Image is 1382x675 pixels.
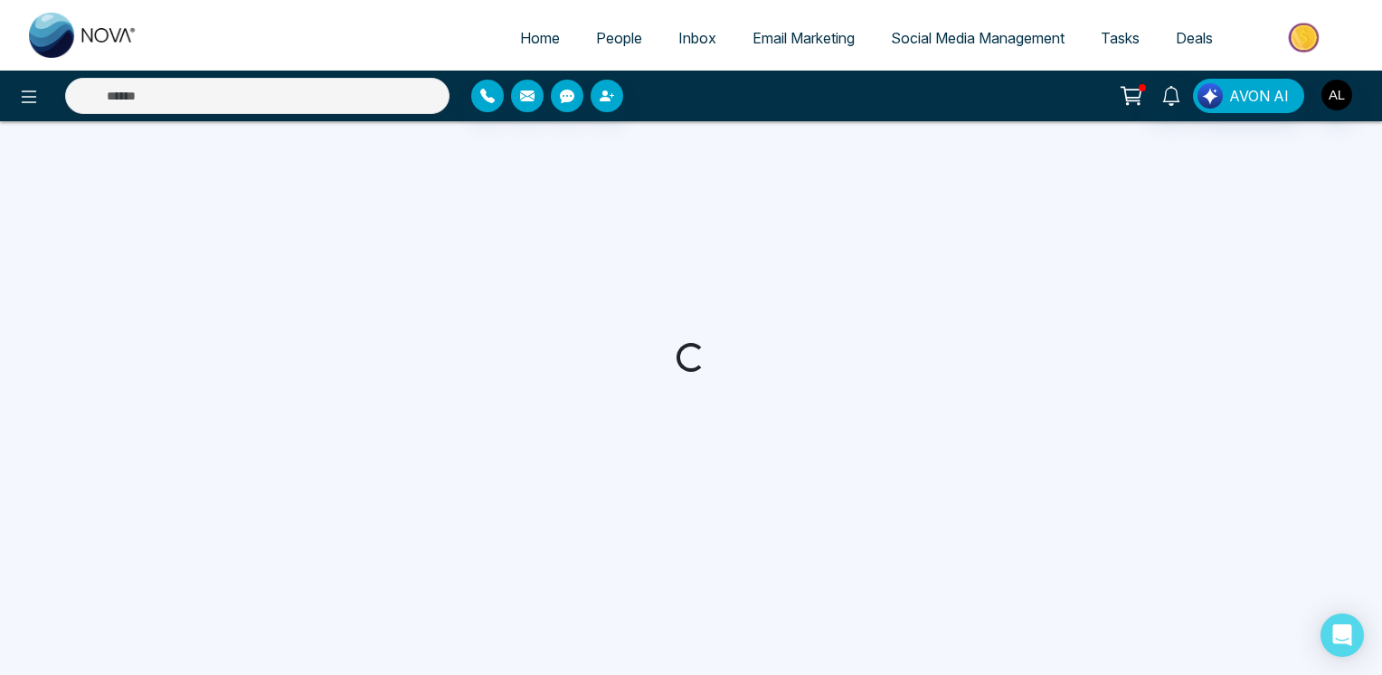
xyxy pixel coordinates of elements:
[734,21,873,55] a: Email Marketing
[1193,79,1304,113] button: AVON AI
[873,21,1083,55] a: Social Media Management
[1321,80,1352,110] img: User Avatar
[1101,29,1140,47] span: Tasks
[1229,85,1289,107] span: AVON AI
[660,21,734,55] a: Inbox
[1083,21,1158,55] a: Tasks
[1197,83,1223,109] img: Lead Flow
[502,21,578,55] a: Home
[29,13,137,58] img: Nova CRM Logo
[596,29,642,47] span: People
[753,29,855,47] span: Email Marketing
[1240,17,1371,58] img: Market-place.gif
[1320,613,1364,657] div: Open Intercom Messenger
[578,21,660,55] a: People
[891,29,1065,47] span: Social Media Management
[678,29,716,47] span: Inbox
[1176,29,1213,47] span: Deals
[520,29,560,47] span: Home
[1158,21,1231,55] a: Deals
